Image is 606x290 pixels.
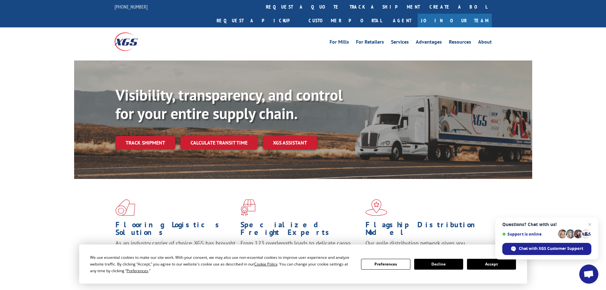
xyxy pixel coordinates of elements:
a: Resources [449,39,471,46]
div: Chat with XGS Customer Support [502,243,591,255]
img: xgs-icon-flagship-distribution-model-red [366,199,387,216]
a: [PHONE_NUMBER] [115,4,148,10]
p: From 123 overlength loads to delicate cargo, our experienced staff knows the best way to move you... [240,239,361,268]
b: Visibility, transparency, and control for your entire supply chain. [115,85,343,123]
a: For Retailers [356,39,384,46]
span: As an industry carrier of choice, XGS has brought innovation and dedication to flooring logistics... [115,239,235,262]
div: Open chat [579,265,598,284]
span: Preferences [127,268,148,273]
span: Cookie Policy [254,261,277,267]
h1: Flagship Distribution Model [366,221,486,239]
button: Accept [467,259,516,270]
a: Calculate transit time [180,136,258,150]
a: Services [391,39,409,46]
a: About [478,39,492,46]
h1: Flooring Logistics Solutions [115,221,236,239]
span: Chat with XGS Customer Support [519,246,583,251]
div: Cookie Consent Prompt [79,244,527,284]
span: Support is online [502,232,556,237]
a: XGS ASSISTANT [263,136,317,150]
span: Our agile distribution network gives you nationwide inventory management on demand. [366,239,483,254]
h1: Specialized Freight Experts [240,221,361,239]
span: Close chat [586,221,594,228]
img: xgs-icon-focused-on-flooring-red [240,199,255,216]
a: Request a pickup [212,14,304,27]
div: We use essential cookies to make our site work. With your consent, we may also use non-essential ... [90,254,353,274]
span: Questions? Chat with us! [502,222,591,227]
button: Decline [414,259,463,270]
img: xgs-icon-total-supply-chain-intelligence-red [115,199,135,216]
a: Track shipment [115,136,175,149]
button: Preferences [361,259,410,270]
a: For Mills [330,39,349,46]
a: Join Our Team [418,14,492,27]
a: Customer Portal [304,14,387,27]
a: Advantages [416,39,442,46]
a: Agent [387,14,418,27]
